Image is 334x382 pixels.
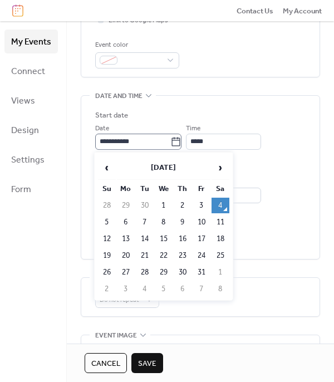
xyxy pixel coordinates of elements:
[11,33,51,51] span: My Events
[283,6,322,17] span: My Account
[186,123,200,134] span: Time
[98,265,116,280] td: 26
[155,281,173,297] td: 5
[91,358,120,369] span: Cancel
[4,89,58,112] a: Views
[117,156,210,180] th: [DATE]
[136,198,154,213] td: 30
[98,214,116,230] td: 5
[95,330,137,341] span: Event image
[174,198,191,213] td: 2
[95,90,143,101] span: Date and time
[212,248,229,263] td: 25
[4,59,58,83] a: Connect
[95,110,128,121] div: Start date
[136,265,154,280] td: 28
[155,231,173,247] td: 15
[193,231,210,247] td: 17
[117,214,135,230] td: 6
[193,198,210,213] td: 3
[85,353,127,373] button: Cancel
[98,231,116,247] td: 12
[136,231,154,247] td: 14
[155,198,173,213] td: 1
[212,214,229,230] td: 11
[193,281,210,297] td: 7
[4,177,58,201] a: Form
[117,181,135,197] th: Mo
[193,248,210,263] td: 24
[117,281,135,297] td: 3
[12,4,23,17] img: logo
[117,248,135,263] td: 20
[174,181,191,197] th: Th
[98,181,116,197] th: Su
[174,231,191,247] td: 16
[138,358,156,369] span: Save
[193,181,210,197] th: Fr
[117,265,135,280] td: 27
[174,281,191,297] td: 6
[136,214,154,230] td: 7
[95,123,109,134] span: Date
[193,265,210,280] td: 31
[109,15,168,26] span: Link to Google Maps
[98,248,116,263] td: 19
[136,248,154,263] td: 21
[4,148,58,172] a: Settings
[98,198,116,213] td: 28
[155,181,173,197] th: We
[131,353,163,373] button: Save
[11,151,45,169] span: Settings
[11,92,35,110] span: Views
[283,5,322,16] a: My Account
[4,118,58,142] a: Design
[136,281,154,297] td: 4
[212,231,229,247] td: 18
[212,181,229,197] th: Sa
[11,122,39,139] span: Design
[174,248,191,263] td: 23
[155,248,173,263] td: 22
[237,6,273,17] span: Contact Us
[99,156,115,179] span: ‹
[237,5,273,16] a: Contact Us
[212,281,229,297] td: 8
[136,181,154,197] th: Tu
[212,198,229,213] td: 4
[117,231,135,247] td: 13
[212,265,229,280] td: 1
[11,63,45,80] span: Connect
[174,214,191,230] td: 9
[174,265,191,280] td: 30
[155,214,173,230] td: 8
[11,181,31,198] span: Form
[4,30,58,53] a: My Events
[155,265,173,280] td: 29
[117,198,135,213] td: 29
[212,156,229,179] span: ›
[98,281,116,297] td: 2
[193,214,210,230] td: 10
[95,40,177,51] div: Event color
